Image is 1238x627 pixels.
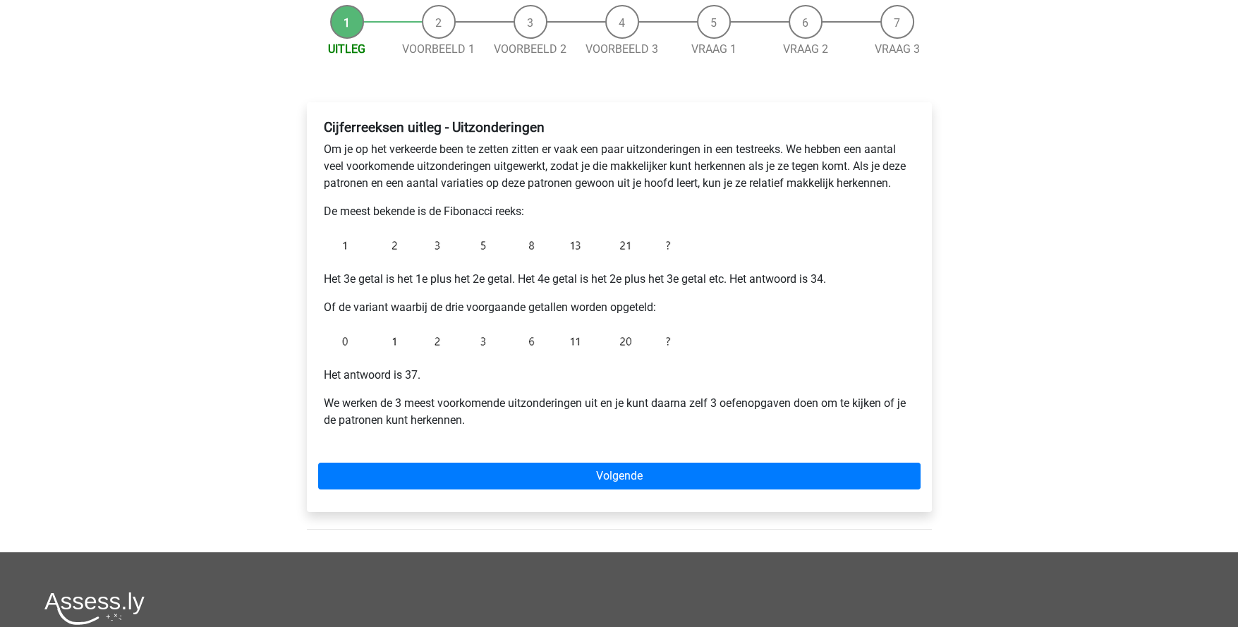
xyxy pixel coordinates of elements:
p: De meest bekende is de Fibonacci reeks: [324,203,915,220]
img: Exceptions_intro_2.png [324,327,676,355]
img: Assessly logo [44,592,145,625]
a: Uitleg [328,42,365,56]
a: Volgende [318,463,921,489]
p: Of de variant waarbij de drie voorgaande getallen worden opgeteld: [324,299,915,316]
a: Voorbeeld 1 [402,42,475,56]
a: Vraag 1 [691,42,736,56]
p: Het 3e getal is het 1e plus het 2e getal. Het 4e getal is het 2e plus het 3e getal etc. Het antwo... [324,271,915,288]
b: Cijferreeksen uitleg - Uitzonderingen [324,119,545,135]
a: Vraag 3 [875,42,920,56]
a: Voorbeeld 3 [585,42,658,56]
p: Om je op het verkeerde been te zetten zitten er vaak een paar uitzonderingen in een testreeks. We... [324,141,915,192]
p: Het antwoord is 37. [324,367,915,384]
a: Voorbeeld 2 [494,42,566,56]
p: We werken de 3 meest voorkomende uitzonderingen uit en je kunt daarna zelf 3 oefenopgaven doen om... [324,395,915,429]
a: Vraag 2 [783,42,828,56]
img: Exceptions_intro_1.png [324,231,676,260]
